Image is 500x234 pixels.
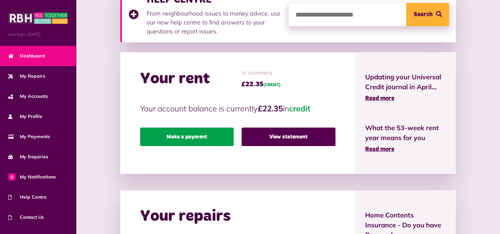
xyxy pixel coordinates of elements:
span: Contact Us [8,214,44,221]
span: Help Centre [8,194,47,201]
a: Make a payment [140,128,234,146]
span: Last login: [DATE] [8,31,68,37]
a: Updating your Universal Credit journal in April... Read more [365,72,446,103]
span: Search [414,3,433,26]
h2: Your repairs [140,207,231,226]
a: What the 53-week rent year means for you Read more [365,123,446,154]
span: In summary [241,69,281,78]
button: Search [406,3,449,26]
span: My Profile [8,113,42,120]
img: MyRBH [8,12,68,25]
span: £22.35 [241,79,281,89]
span: Updating your Universal Credit journal in April... [365,72,446,92]
p: From neighbourhood issues to money advice, use our new help centre to find answers to your questi... [147,9,282,36]
span: Read more [365,96,394,101]
span: What the 53-week rent year means for you [365,123,446,143]
span: Dashboard [8,53,45,59]
h2: Your rent [140,69,210,89]
span: My Accounts [8,93,48,100]
a: View statement [242,128,335,146]
span: My Payments [8,133,50,140]
span: My Repairs [8,73,45,80]
strong: £22.35 [258,103,283,113]
span: Read more [365,146,394,152]
span: credit [289,103,310,113]
span: (CREDIT) [263,83,281,87]
span: My Notifications [8,174,56,180]
p: Your account balance is currently in [140,102,335,114]
span: 0 [8,173,16,180]
span: My Enquiries [8,153,48,160]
